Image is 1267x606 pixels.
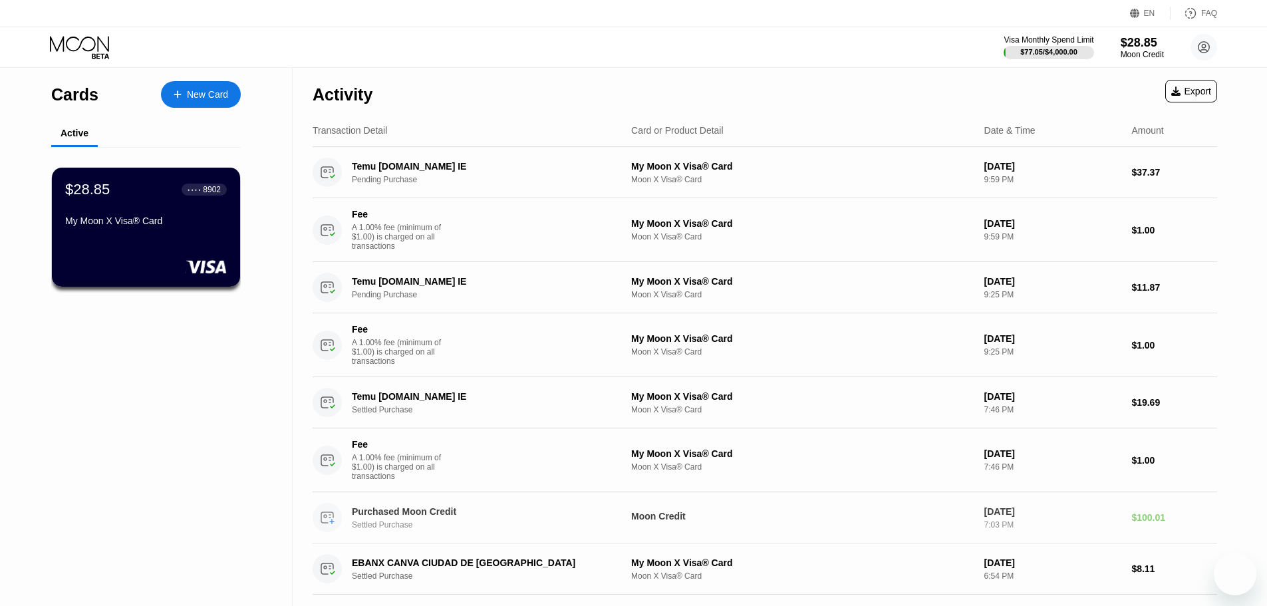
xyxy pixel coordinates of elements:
div: My Moon X Visa® Card [631,218,974,229]
div: 6:54 PM [984,571,1121,581]
div: EBANX CANVA CIUDAD DE [GEOGRAPHIC_DATA]Settled PurchaseMy Moon X Visa® CardMoon X Visa® Card[DATE... [313,543,1217,595]
div: ● ● ● ● [188,188,201,192]
div: FeeA 1.00% fee (minimum of $1.00) is charged on all transactionsMy Moon X Visa® CardMoon X Visa® ... [313,313,1217,377]
div: Moon X Visa® Card [631,405,974,414]
div: Visa Monthly Spend Limit [1004,35,1093,45]
div: 7:03 PM [984,520,1121,530]
div: Active [61,128,88,138]
div: Moon X Visa® Card [631,571,974,581]
div: EBANX CANVA CIUDAD DE [GEOGRAPHIC_DATA] [352,557,610,568]
div: 9:25 PM [984,347,1121,357]
div: Temu [DOMAIN_NAME] IE [352,391,610,402]
div: FAQ [1171,7,1217,20]
div: Card or Product Detail [631,125,724,136]
div: $1.00 [1131,455,1217,466]
div: Purchased Moon CreditSettled PurchaseMoon Credit[DATE]7:03 PM$100.01 [313,492,1217,543]
div: A 1.00% fee (minimum of $1.00) is charged on all transactions [352,223,452,251]
div: Fee [352,209,445,220]
div: 9:59 PM [984,232,1121,241]
div: Purchased Moon Credit [352,506,610,517]
iframe: Button to launch messaging window [1214,553,1256,595]
div: Moon X Visa® Card [631,175,974,184]
div: FeeA 1.00% fee (minimum of $1.00) is charged on all transactionsMy Moon X Visa® CardMoon X Visa® ... [313,428,1217,492]
div: EN [1144,9,1155,18]
div: Date & Time [984,125,1036,136]
div: My Moon X Visa® Card [631,557,974,568]
div: Temu [DOMAIN_NAME] IESettled PurchaseMy Moon X Visa® CardMoon X Visa® Card[DATE]7:46 PM$19.69 [313,377,1217,428]
div: Cards [51,85,98,104]
div: My Moon X Visa® Card [65,216,227,226]
div: Settled Purchase [352,571,629,581]
div: Moon X Visa® Card [631,232,974,241]
div: Temu [DOMAIN_NAME] IEPending PurchaseMy Moon X Visa® CardMoon X Visa® Card[DATE]9:25 PM$11.87 [313,262,1217,313]
div: [DATE] [984,448,1121,459]
div: Settled Purchase [352,520,629,530]
div: [DATE] [984,557,1121,568]
div: $77.05 / $4,000.00 [1020,48,1077,56]
div: Settled Purchase [352,405,629,414]
div: Amount [1131,125,1163,136]
div: My Moon X Visa® Card [631,448,974,459]
div: 9:59 PM [984,175,1121,184]
div: Moon Credit [631,511,974,522]
div: Activity [313,85,372,104]
div: $1.00 [1131,225,1217,235]
div: $28.85 [65,181,110,198]
div: My Moon X Visa® Card [631,276,974,287]
div: A 1.00% fee (minimum of $1.00) is charged on all transactions [352,338,452,366]
div: Moon X Visa® Card [631,290,974,299]
div: [DATE] [984,276,1121,287]
div: $28.85● ● ● ●8902My Moon X Visa® Card [52,168,240,287]
div: Temu [DOMAIN_NAME] IEPending PurchaseMy Moon X Visa® CardMoon X Visa® Card[DATE]9:59 PM$37.37 [313,147,1217,198]
div: $8.11 [1131,563,1217,574]
div: EN [1130,7,1171,20]
div: [DATE] [984,391,1121,402]
div: FAQ [1201,9,1217,18]
div: Export [1165,80,1217,102]
div: 8902 [203,185,221,194]
div: $28.85 [1121,36,1164,50]
div: $28.85Moon Credit [1121,36,1164,59]
div: My Moon X Visa® Card [631,161,974,172]
div: 7:46 PM [984,405,1121,414]
div: $19.69 [1131,397,1217,408]
div: [DATE] [984,218,1121,229]
div: 7:46 PM [984,462,1121,472]
div: Transaction Detail [313,125,387,136]
div: Temu [DOMAIN_NAME] IE [352,276,610,287]
div: Pending Purchase [352,290,629,299]
div: $100.01 [1131,512,1217,523]
div: New Card [187,89,228,100]
div: My Moon X Visa® Card [631,391,974,402]
div: $11.87 [1131,282,1217,293]
div: Moon X Visa® Card [631,462,974,472]
div: Moon X Visa® Card [631,347,974,357]
div: [DATE] [984,506,1121,517]
div: Temu [DOMAIN_NAME] IE [352,161,610,172]
div: 9:25 PM [984,290,1121,299]
div: Moon Credit [1121,50,1164,59]
div: [DATE] [984,161,1121,172]
div: $37.37 [1131,167,1217,178]
div: FeeA 1.00% fee (minimum of $1.00) is charged on all transactionsMy Moon X Visa® CardMoon X Visa® ... [313,198,1217,262]
div: A 1.00% fee (minimum of $1.00) is charged on all transactions [352,453,452,481]
div: My Moon X Visa® Card [631,333,974,344]
div: Fee [352,439,445,450]
div: New Card [161,81,241,108]
div: [DATE] [984,333,1121,344]
div: Fee [352,324,445,335]
div: Pending Purchase [352,175,629,184]
div: Export [1171,86,1211,96]
div: Visa Monthly Spend Limit$77.05/$4,000.00 [1004,35,1093,59]
div: $1.00 [1131,340,1217,351]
